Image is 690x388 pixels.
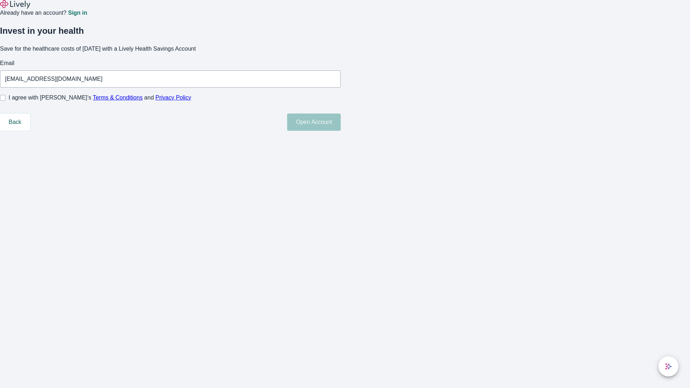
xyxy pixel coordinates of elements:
svg: Lively AI Assistant [665,363,672,370]
a: Sign in [68,10,87,16]
button: chat [658,356,678,377]
a: Privacy Policy [156,94,192,101]
span: I agree with [PERSON_NAME]’s and [9,93,191,102]
a: Terms & Conditions [93,94,143,101]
